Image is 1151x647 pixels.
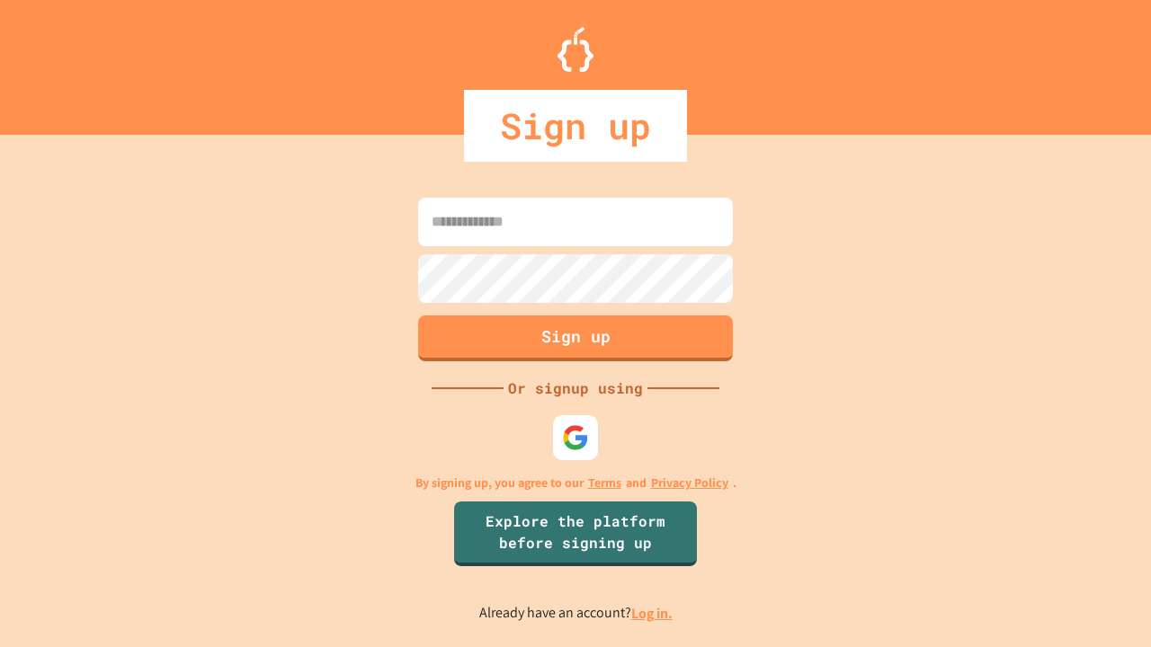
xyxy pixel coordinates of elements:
[418,315,733,361] button: Sign up
[558,27,593,72] img: Logo.svg
[562,424,589,451] img: google-icon.svg
[415,474,736,492] p: By signing up, you agree to our and .
[479,602,673,625] p: Already have an account?
[588,474,621,492] a: Terms
[504,377,647,399] div: Or signup using
[464,90,687,162] div: Sign up
[631,604,673,623] a: Log in.
[454,501,697,566] a: Explore the platform before signing up
[651,474,728,492] a: Privacy Policy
